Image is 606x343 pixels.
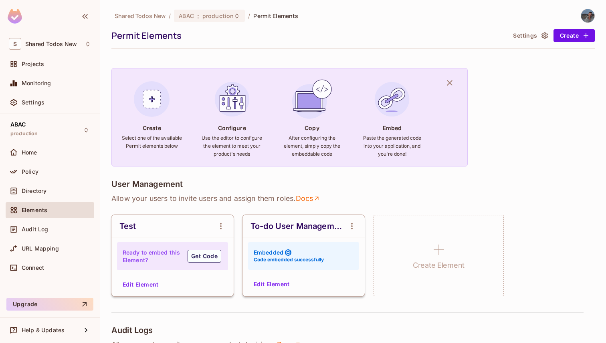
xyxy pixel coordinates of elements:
[8,9,22,24] img: SReyMgAAAABJRU5ErkJggg==
[22,99,44,106] span: Settings
[123,249,180,264] h4: Ready to embed this Element?
[22,80,51,86] span: Monitoring
[188,250,221,263] button: Get Code
[250,221,344,231] div: To-do User Management
[210,78,254,121] img: Configure Element
[510,29,550,42] button: Settings
[305,124,319,132] h4: Copy
[22,226,48,233] span: Audit Log
[248,12,250,20] li: /
[22,265,44,271] span: Connect
[218,124,246,132] h4: Configure
[344,218,360,234] button: open Menu
[22,207,47,213] span: Elements
[22,188,46,194] span: Directory
[111,30,506,42] div: Permit Elements
[6,298,93,311] button: Upgrade
[9,38,21,50] span: S
[383,124,402,132] h4: Embed
[202,134,263,158] h6: Use the editor to configure the element to meet your product's needs
[370,78,414,121] img: Embed Element
[581,9,594,22] img: Alon Boshi
[111,325,153,335] h4: Audit Logs
[250,278,293,291] button: Edit Element
[213,218,229,234] button: open Menu
[254,249,283,256] h4: Embedded
[111,194,595,203] p: Allow your users to invite users and assign them roles .
[290,78,333,121] img: Copy Element
[111,179,183,189] h4: User Management
[130,78,174,121] img: Create Element
[22,245,59,252] span: URL Mapping
[169,12,171,20] li: /
[119,278,162,291] button: Edit Element
[143,124,161,132] h4: Create
[22,149,37,156] span: Home
[553,29,595,42] button: Create
[115,12,166,20] span: the active workspace
[362,134,422,158] h6: Paste the generated code into your application, and you're done!
[10,130,38,137] span: production
[202,12,234,20] span: production
[121,134,182,150] h6: Select one of the available Permit elements below
[179,12,194,20] span: ABAC
[295,194,321,203] a: Docs
[119,221,136,231] div: Test
[25,41,77,47] span: Workspace: Shared Todos New
[197,13,200,19] span: :
[254,256,324,263] h6: Code embedded successfully
[413,259,465,271] h1: Create Element
[22,168,38,175] span: Policy
[253,12,298,20] span: Permit Elements
[22,327,65,333] span: Help & Updates
[10,121,26,128] span: ABAC
[281,134,342,158] h6: After configuring the element, simply copy the embeddable code
[22,61,44,67] span: Projects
